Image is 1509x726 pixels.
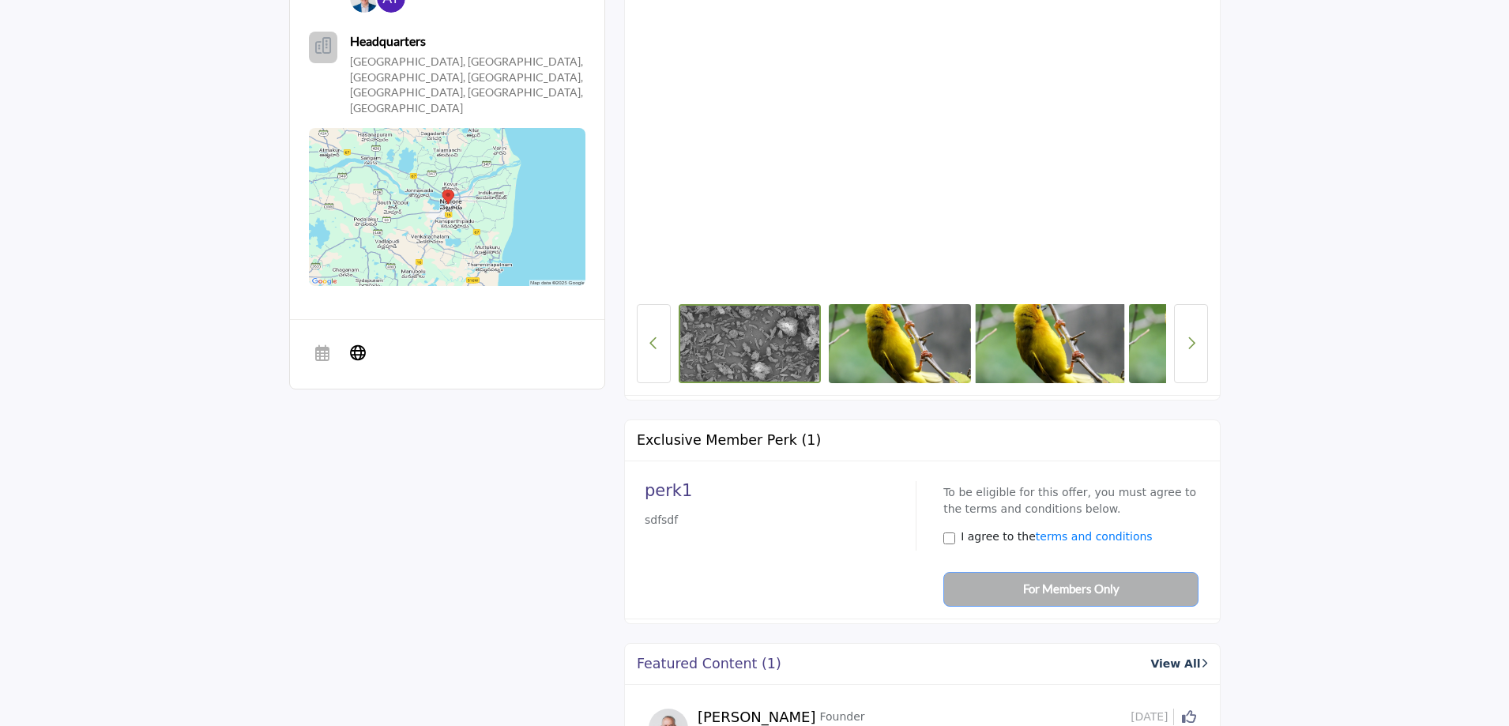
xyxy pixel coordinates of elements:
[943,484,1199,517] p: To be eligible for this offer, you must agree to the terms and conditions below.
[1174,304,1208,383] button: Next button
[309,128,585,286] img: Location Map
[645,512,905,529] p: sdfsdf
[829,304,971,383] img: dfsd
[637,432,821,449] h5: Exclusive Member Perk (1)
[1131,709,1173,725] span: [DATE]
[961,529,1152,545] label: I agree to the
[309,32,337,63] button: Headquarter icon
[637,304,671,383] button: Previous Button
[1129,304,1271,383] img: ghgfh
[819,709,864,725] p: Founder
[350,32,426,51] b: Headquarters
[645,481,905,501] h2: perk1
[350,54,585,115] p: [GEOGRAPHIC_DATA], [GEOGRAPHIC_DATA], [GEOGRAPHIC_DATA], [GEOGRAPHIC_DATA], [GEOGRAPHIC_DATA], [G...
[637,656,781,672] h2: Featured Content (1)
[1150,656,1207,672] a: View All
[975,302,1124,385] img: sdf
[679,304,821,383] img: Sample video
[943,532,955,544] input: Select Terms & Conditions
[698,709,816,726] h5: [PERSON_NAME]
[1182,709,1196,724] i: Click to Like this activity
[1036,530,1153,543] a: terms and conditions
